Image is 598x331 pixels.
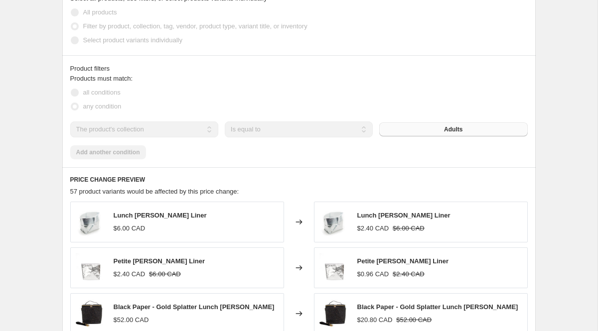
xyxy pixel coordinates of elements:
span: Petite [PERSON_NAME] Liner [114,257,205,265]
span: all conditions [83,89,121,96]
span: Select product variants individually [83,36,182,44]
span: Products must match: [70,75,133,82]
span: $2.40 CAD [357,224,389,232]
span: Lunch [PERSON_NAME] Liner [357,212,450,219]
span: Black Paper - Gold Splatter Lunch [PERSON_NAME] [357,303,518,311]
span: Petite [PERSON_NAME] Liner [357,257,448,265]
span: $6.00 CAD [393,224,425,232]
span: 57 product variants would be affected by this price change: [70,188,239,195]
span: $52.00 CAD [396,316,432,324]
img: blacksplatterfront_80x.jpg [76,299,106,329]
img: blacksplatterfront_80x.jpg [319,299,349,329]
span: All products [83,8,117,16]
span: Lunch [PERSON_NAME] Liner [114,212,207,219]
h6: PRICE CHANGE PREVIEW [70,176,528,184]
div: Product filters [70,64,528,74]
span: any condition [83,103,122,110]
img: 7a13eb72-9295-4e70-a9cb-bb32c24d01d2_80x.jpg [319,207,349,237]
img: scb-lin_80x.jpg [76,253,106,283]
img: scb-lin_80x.jpg [319,253,349,283]
span: $20.80 CAD [357,316,393,324]
span: $6.00 CAD [114,224,146,232]
span: Filter by product, collection, tag, vendor, product type, variant title, or inventory [83,22,307,30]
span: $6.00 CAD [149,270,181,278]
span: Black Paper - Gold Splatter Lunch [PERSON_NAME] [114,303,275,311]
span: $2.40 CAD [393,270,425,278]
span: $0.96 CAD [357,270,389,278]
span: $2.40 CAD [114,270,146,278]
img: 7a13eb72-9295-4e70-a9cb-bb32c24d01d2_80x.jpg [76,207,106,237]
span: $52.00 CAD [114,316,149,324]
